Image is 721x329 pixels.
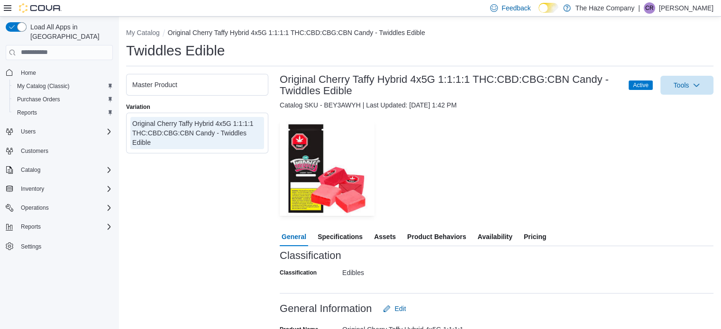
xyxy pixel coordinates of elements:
span: Pricing [524,227,546,246]
nav: Complex example [6,62,113,278]
h1: Twiddles Edible [126,41,225,60]
span: My Catalog (Classic) [17,82,70,90]
span: Users [21,128,36,135]
button: Home [2,66,117,80]
img: Cova [19,3,62,13]
label: Classification [280,269,317,276]
span: Reports [13,107,113,118]
span: Customers [17,145,113,157]
span: Customers [21,147,48,155]
h3: Original Cherry Taffy Hybrid 4x5G 1:1:1:1 THC:CBD:CBG:CBN Candy - Twiddles Edible [280,74,619,97]
span: Inventory [21,185,44,193]
span: Settings [17,240,113,252]
button: Settings [2,239,117,253]
button: Customers [2,144,117,158]
button: Original Cherry Taffy Hybrid 4x5G 1:1:1:1 THC:CBD:CBG:CBN Candy - Twiddles Edible [168,29,425,36]
span: Operations [21,204,49,212]
span: Product Behaviors [407,227,466,246]
button: Reports [9,106,117,119]
div: Cindy Russell [644,2,655,14]
img: Image for Original Cherry Taffy Hybrid 4x5G 1:1:1:1 THC:CBD:CBG:CBN Candy - Twiddles Edible [280,121,374,216]
button: Tools [660,76,713,95]
span: Inventory [17,183,113,195]
span: Reports [21,223,41,231]
div: Master Product [132,80,262,89]
span: Feedback [502,3,530,13]
nav: An example of EuiBreadcrumbs [126,28,713,39]
span: Load All Apps in [GEOGRAPHIC_DATA] [27,22,113,41]
a: Reports [13,107,41,118]
p: | [638,2,640,14]
span: Catalog [17,164,113,176]
div: Catalog SKU - BEY3AWYH | Last Updated: [DATE] 1:42 PM [280,100,713,110]
a: My Catalog (Classic) [13,80,73,92]
button: Reports [2,220,117,233]
p: [PERSON_NAME] [659,2,713,14]
button: Catalog [17,164,44,176]
span: Purchase Orders [13,94,113,105]
button: Edit [379,299,410,318]
div: Original Cherry Taffy Hybrid 4x5G 1:1:1:1 THC:CBD:CBG:CBN Candy - Twiddles Edible [132,119,262,147]
button: Operations [17,202,53,213]
a: Home [17,67,40,79]
span: Active [633,81,648,89]
button: My Catalog [126,29,160,36]
a: Settings [17,241,45,252]
p: The Haze Company [575,2,635,14]
span: Specifications [318,227,363,246]
span: Reports [17,109,37,116]
span: General [282,227,306,246]
span: Catalog [21,166,40,174]
button: Catalog [2,163,117,177]
span: Home [21,69,36,77]
h3: Classification [280,250,341,261]
span: Availability [477,227,512,246]
span: Users [17,126,113,137]
button: Inventory [2,182,117,196]
span: Settings [21,243,41,250]
input: Dark Mode [538,3,558,13]
button: My Catalog (Classic) [9,80,117,93]
a: Purchase Orders [13,94,64,105]
button: Purchase Orders [9,93,117,106]
span: Tools [674,80,689,90]
span: Active [629,80,653,90]
span: Edit [394,304,406,313]
span: Home [17,67,113,79]
span: Operations [17,202,113,213]
div: Edibles [342,265,469,276]
span: Purchase Orders [17,96,60,103]
button: Operations [2,201,117,214]
h3: General Information [280,303,372,314]
button: Users [17,126,39,137]
a: Customers [17,145,52,157]
span: Assets [374,227,396,246]
span: Reports [17,221,113,232]
span: My Catalog (Classic) [13,80,113,92]
button: Inventory [17,183,48,195]
label: Variation [126,103,150,111]
span: CR [645,2,653,14]
button: Users [2,125,117,138]
button: Reports [17,221,45,232]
